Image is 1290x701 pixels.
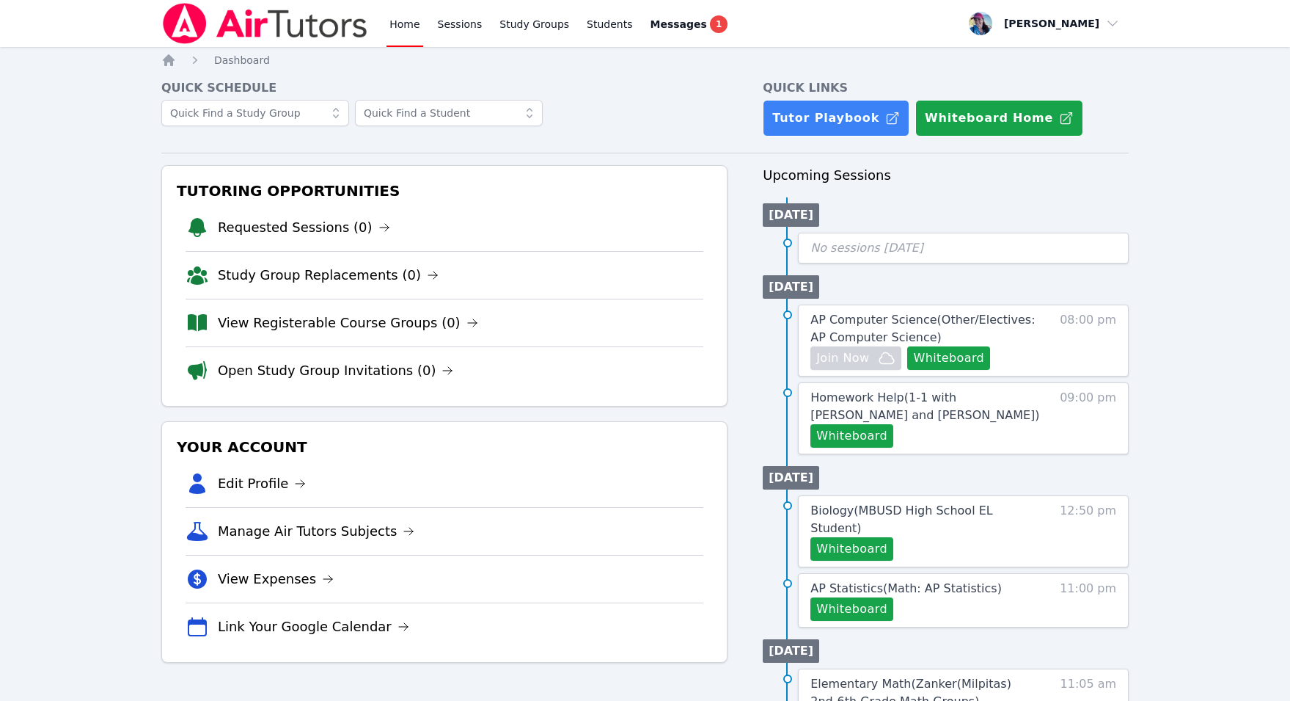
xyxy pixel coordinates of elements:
[816,349,869,367] span: Join Now
[810,537,893,561] button: Whiteboard
[355,100,543,126] input: Quick Find a Student
[763,203,819,227] li: [DATE]
[1060,580,1116,621] span: 11:00 pm
[810,241,923,255] span: No sessions [DATE]
[174,434,715,460] h3: Your Account
[907,346,990,370] button: Whiteboard
[810,424,893,448] button: Whiteboard
[810,598,893,621] button: Whiteboard
[810,581,1002,595] span: AP Statistics ( Math: AP Statistics )
[763,79,1129,97] h4: Quick Links
[218,313,478,333] a: View Registerable Course Groups (0)
[1060,311,1116,370] span: 08:00 pm
[651,17,707,32] span: Messages
[915,100,1083,137] button: Whiteboard Home
[763,639,819,663] li: [DATE]
[810,313,1035,344] span: AP Computer Science ( Other/Electives: AP Computer Science )
[161,3,369,44] img: Air Tutors
[218,617,409,637] a: Link Your Google Calendar
[1060,389,1116,448] span: 09:00 pm
[763,165,1129,186] h3: Upcoming Sessions
[161,79,728,97] h4: Quick Schedule
[810,504,992,535] span: Biology ( MBUSD High School EL Student )
[763,100,909,137] a: Tutor Playbook
[810,389,1040,424] a: Homework Help(1-1 with [PERSON_NAME] and [PERSON_NAME])
[810,580,1002,598] a: AP Statistics(Math: AP Statistics)
[214,54,270,66] span: Dashboard
[763,466,819,490] li: [DATE]
[218,217,390,238] a: Requested Sessions (0)
[810,502,1040,537] a: Biology(MBUSD High School EL Student)
[810,346,901,370] button: Join Now
[810,311,1040,346] a: AP Computer Science(Other/Electives: AP Computer Science)
[218,569,334,589] a: View Expenses
[174,178,715,204] h3: Tutoring Opportunities
[1060,502,1116,561] span: 12:50 pm
[810,391,1039,422] span: Homework Help ( 1-1 with [PERSON_NAME] and [PERSON_NAME] )
[218,473,307,494] a: Edit Profile
[763,275,819,299] li: [DATE]
[218,265,439,286] a: Study Group Replacements (0)
[218,521,415,542] a: Manage Air Tutors Subjects
[710,15,728,33] span: 1
[214,53,270,68] a: Dashboard
[161,100,349,126] input: Quick Find a Study Group
[161,53,1129,68] nav: Breadcrumb
[218,360,454,381] a: Open Study Group Invitations (0)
